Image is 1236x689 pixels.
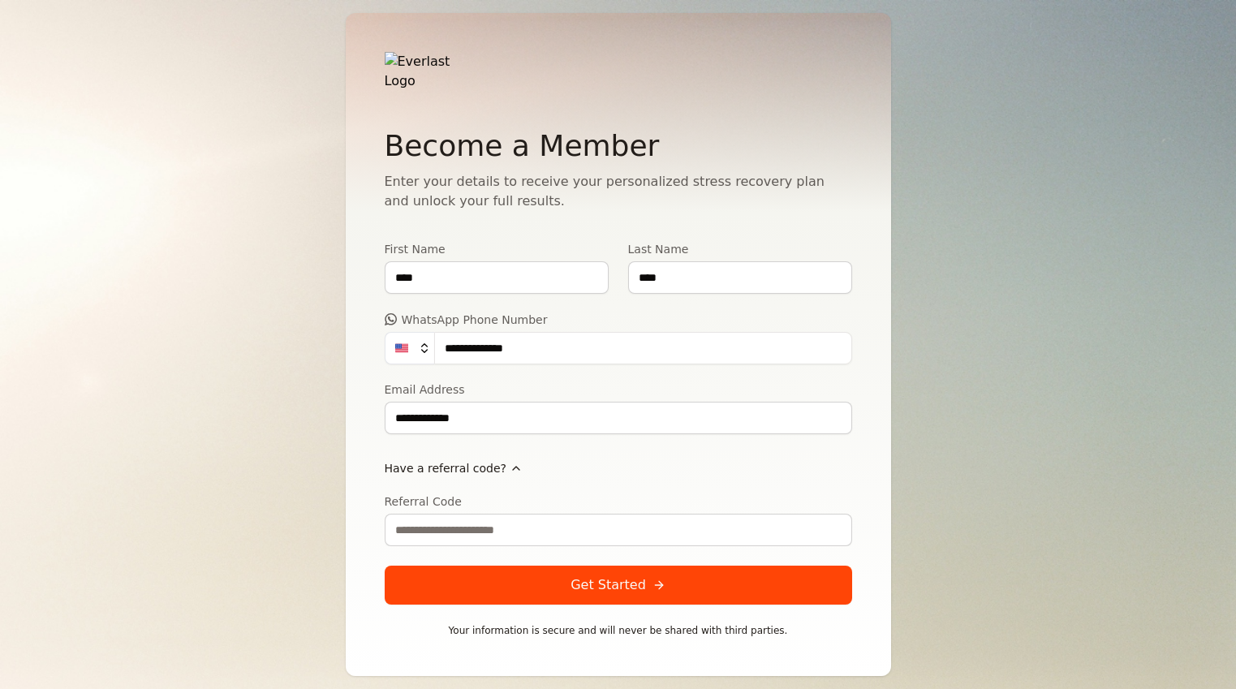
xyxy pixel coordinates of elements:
[385,243,609,255] label: First Name
[385,566,852,605] button: Get Started
[571,575,665,595] div: Get Started
[385,496,852,507] label: Referral Code
[385,313,852,325] label: WhatsApp Phone Number
[385,130,852,162] h2: Become a Member
[385,384,852,395] label: Email Address
[385,172,852,211] p: Enter your details to receive your personalized stress recovery plan and unlock your full results.
[385,454,523,483] button: Have a referral code?
[385,624,852,637] p: Your information is secure and will never be shared with third parties.
[628,243,852,255] label: Last Name
[385,52,474,91] img: Everlast Logo
[385,460,506,476] span: Have a referral code?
